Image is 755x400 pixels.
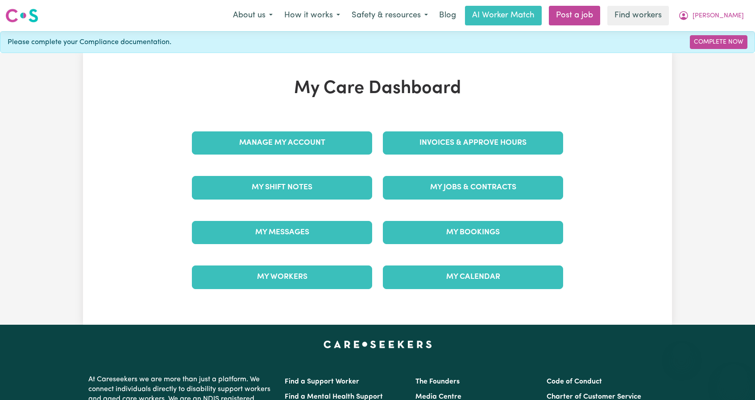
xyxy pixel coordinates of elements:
[324,341,432,348] a: Careseekers home page
[383,131,563,155] a: Invoices & Approve Hours
[5,8,38,24] img: Careseekers logo
[383,221,563,244] a: My Bookings
[607,6,669,25] a: Find workers
[547,378,602,385] a: Code of Conduct
[383,176,563,199] a: My Jobs & Contracts
[672,6,750,25] button: My Account
[465,6,542,25] a: AI Worker Match
[285,378,359,385] a: Find a Support Worker
[693,11,744,21] span: [PERSON_NAME]
[192,221,372,244] a: My Messages
[8,37,171,48] span: Please complete your Compliance documentation.
[187,78,568,99] h1: My Care Dashboard
[192,131,372,155] a: Manage My Account
[415,378,460,385] a: The Founders
[346,6,434,25] button: Safety & resources
[690,35,747,49] a: Complete Now
[549,6,600,25] a: Post a job
[719,364,748,393] iframe: Button to launch messaging window
[278,6,346,25] button: How it works
[192,176,372,199] a: My Shift Notes
[383,265,563,289] a: My Calendar
[5,5,38,26] a: Careseekers logo
[434,6,461,25] a: Blog
[192,265,372,289] a: My Workers
[227,6,278,25] button: About us
[673,343,691,361] iframe: Close message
